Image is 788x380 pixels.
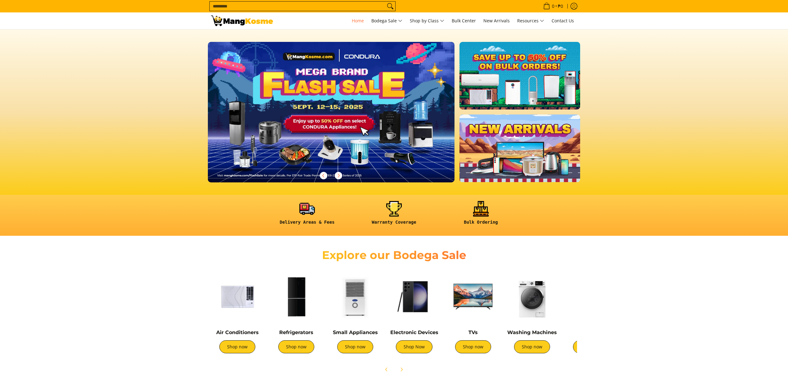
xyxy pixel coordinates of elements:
span: Bulk Center [452,18,476,24]
a: New Arrivals [480,12,513,29]
a: <h6><strong>Bulk Ordering</strong></h6> [441,201,521,230]
a: Air Conditioners [216,329,259,335]
a: Shop Now [396,340,432,353]
a: Washing Machines [507,329,557,335]
img: Electronic Devices [388,270,441,323]
a: Refrigerators [279,329,313,335]
button: Next [395,363,408,376]
a: <h6><strong>Delivery Areas & Fees</strong></h6> [267,201,347,230]
span: Bodega Sale [371,17,402,25]
img: Small Appliances [329,270,382,323]
a: Bulk Center [449,12,479,29]
img: TVs [447,270,499,323]
h2: Explore our Bodega Sale [304,248,484,262]
span: Resources [517,17,544,25]
a: Shop now [337,340,373,353]
span: ₱0 [557,4,564,8]
img: Refrigerators [270,270,323,323]
button: Previous [317,169,330,182]
button: Search [385,2,395,11]
img: Air Conditioners [211,270,264,323]
img: Cookers [565,270,617,323]
a: Shop now [455,340,491,353]
span: Contact Us [552,18,574,24]
img: Mang Kosme: Your Home Appliances Warehouse Sale Partner! [211,16,273,26]
a: Home [349,12,367,29]
a: TVs [468,329,478,335]
a: Small Appliances [333,329,378,335]
span: 0 [551,4,555,8]
a: <h6><strong>Warranty Coverage</strong></h6> [354,201,434,230]
nav: Main Menu [279,12,577,29]
a: Electronic Devices [390,329,438,335]
a: Shop now [514,340,550,353]
img: Desktop homepage 29339654 2507 42fb b9ff a0650d39e9ed [208,42,454,182]
span: New Arrivals [483,18,510,24]
a: Contact Us [548,12,577,29]
a: Shop now [278,340,314,353]
a: Shop by Class [407,12,447,29]
span: • [541,3,565,10]
a: Bodega Sale [368,12,405,29]
button: Previous [380,363,393,376]
span: Shop by Class [410,17,444,25]
a: Shop now [219,340,255,353]
a: Shop now [573,340,609,353]
button: Next [332,169,345,182]
img: Washing Machines [506,270,558,323]
span: Home [352,18,364,24]
a: Resources [514,12,547,29]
